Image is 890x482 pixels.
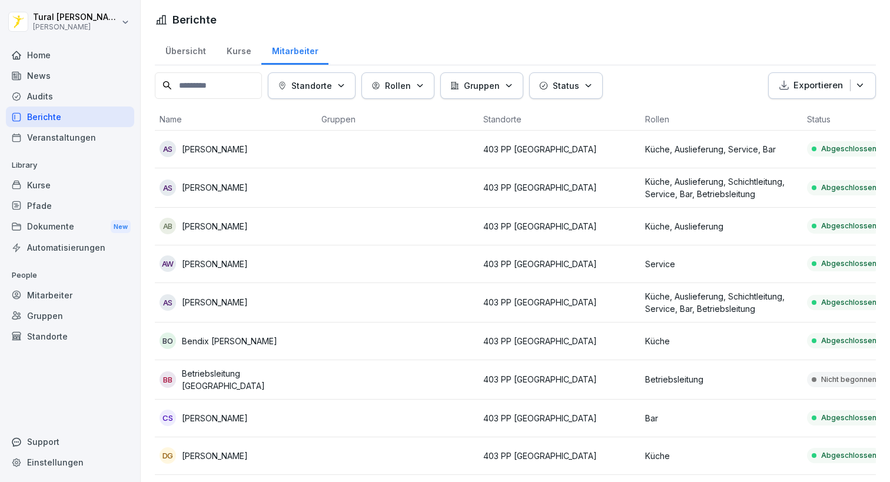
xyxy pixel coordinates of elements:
a: Audits [6,86,134,107]
p: Abgeschlossen [821,221,876,231]
th: Standorte [479,108,640,131]
div: BO [160,333,176,349]
p: [PERSON_NAME] [182,258,248,270]
h1: Berichte [172,12,217,28]
p: Küche [645,450,798,462]
a: Mitarbeiter [261,35,328,65]
p: [PERSON_NAME] [182,220,248,232]
p: Exportieren [793,79,843,92]
p: Küche, Auslieferung [645,220,798,232]
a: DokumenteNew [6,216,134,238]
th: Rollen [640,108,802,131]
p: Küche [645,335,798,347]
p: Abgeschlossen [821,413,876,423]
p: Standorte [291,79,332,92]
a: Kurse [6,175,134,195]
p: 403 PP [GEOGRAPHIC_DATA] [483,373,636,385]
p: 403 PP [GEOGRAPHIC_DATA] [483,335,636,347]
div: Dokumente [6,216,134,238]
div: AS [160,179,176,196]
p: 403 PP [GEOGRAPHIC_DATA] [483,296,636,308]
a: Einstellungen [6,452,134,473]
a: Pfade [6,195,134,216]
div: Support [6,431,134,452]
p: [PERSON_NAME] [182,450,248,462]
div: DG [160,447,176,464]
div: AS [160,294,176,311]
p: 403 PP [GEOGRAPHIC_DATA] [483,412,636,424]
p: [PERSON_NAME] [182,181,248,194]
p: Bar [645,412,798,424]
a: Gruppen [6,305,134,326]
p: Abgeschlossen [821,297,876,308]
a: Berichte [6,107,134,127]
p: Nicht begonnen [821,374,876,385]
p: People [6,266,134,285]
p: Küche, Auslieferung, Schichtleitung, Service, Bar, Betriebsleitung [645,175,798,200]
p: 403 PP [GEOGRAPHIC_DATA] [483,220,636,232]
p: Küche, Auslieferung, Schichtleitung, Service, Bar, Betriebsleitung [645,290,798,315]
p: 403 PP [GEOGRAPHIC_DATA] [483,450,636,462]
div: AB [160,218,176,234]
p: Abgeschlossen [821,258,876,269]
a: Mitarbeiter [6,285,134,305]
p: [PERSON_NAME] [182,296,248,308]
p: [PERSON_NAME] [182,412,248,424]
div: New [111,220,131,234]
p: Abgeschlossen [821,335,876,346]
div: CS [160,410,176,426]
p: Betriebsleitung [GEOGRAPHIC_DATA] [182,367,312,392]
p: [PERSON_NAME] [33,23,119,31]
th: Name [155,108,317,131]
p: Gruppen [464,79,500,92]
a: Kurse [216,35,261,65]
p: Rollen [385,79,411,92]
p: Abgeschlossen [821,182,876,193]
button: Standorte [268,72,356,99]
th: Gruppen [317,108,479,131]
button: Rollen [361,72,434,99]
p: Tural [PERSON_NAME] [33,12,119,22]
button: Exportieren [768,72,876,99]
button: Status [529,72,603,99]
p: Library [6,156,134,175]
p: 403 PP [GEOGRAPHIC_DATA] [483,143,636,155]
div: AS [160,141,176,157]
button: Gruppen [440,72,523,99]
a: Standorte [6,326,134,347]
div: AW [160,255,176,272]
p: [PERSON_NAME] [182,143,248,155]
p: Bendix [PERSON_NAME] [182,335,277,347]
p: Service [645,258,798,270]
p: Abgeschlossen [821,450,876,461]
a: News [6,65,134,86]
p: Status [553,79,579,92]
p: Küche, Auslieferung, Service, Bar [645,143,798,155]
a: Veranstaltungen [6,127,134,148]
p: 403 PP [GEOGRAPHIC_DATA] [483,258,636,270]
p: 403 PP [GEOGRAPHIC_DATA] [483,181,636,194]
a: Übersicht [155,35,216,65]
a: Home [6,45,134,65]
p: Abgeschlossen [821,144,876,154]
a: Automatisierungen [6,237,134,258]
p: Betriebsleitung [645,373,798,385]
div: BB [160,371,176,388]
